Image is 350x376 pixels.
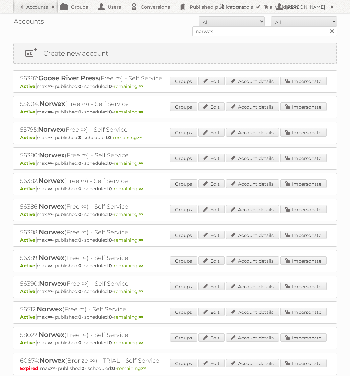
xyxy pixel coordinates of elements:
[78,212,82,217] strong: 0
[139,186,143,192] strong: ∞
[78,237,82,243] strong: 0
[20,109,37,115] span: Active
[20,160,37,166] span: Active
[20,74,250,83] h2: 56387: (Free ∞) - Self Service
[198,231,225,239] a: Edit
[48,186,52,192] strong: ∞
[82,365,85,371] strong: 0
[37,305,62,313] span: Norwex
[78,160,82,166] strong: 0
[280,205,327,213] a: Impersonate
[20,202,250,211] h2: 56386: (Free ∞) - Self Service
[20,356,250,365] h2: 60874: (Bronze ∞) - TRIAL - Self Service
[39,254,64,262] span: Norwex
[170,179,197,188] a: Groups
[51,365,55,371] strong: ∞
[78,135,81,140] strong: 3
[198,256,225,265] a: Edit
[142,365,146,371] strong: ∞
[20,314,330,320] p: max: - published: - scheduled: -
[280,359,327,367] a: Impersonate
[170,77,197,85] a: Groups
[226,333,279,342] a: Account details
[170,308,197,316] a: Groups
[108,135,111,140] strong: 0
[78,83,82,89] strong: 0
[114,314,143,320] span: remaining:
[109,109,112,115] strong: 0
[139,288,143,294] strong: ∞
[48,135,52,140] strong: ∞
[198,154,225,162] a: Edit
[20,151,250,160] h2: 56380: (Free ∞) - Self Service
[170,333,197,342] a: Groups
[20,263,330,269] p: max: - published: - scheduled: -
[48,83,52,89] strong: ∞
[109,288,112,294] strong: 0
[112,365,115,371] strong: 0
[198,179,225,188] a: Edit
[198,359,225,367] a: Edit
[170,282,197,290] a: Groups
[284,4,327,10] h2: [PERSON_NAME]
[48,314,52,320] strong: ∞
[114,212,143,217] span: remaining:
[114,186,143,192] span: remaining:
[280,231,327,239] a: Impersonate
[39,279,65,287] span: Norwex
[114,160,143,166] span: remaining:
[20,125,250,134] h2: 55795: (Free ∞) - Self Service
[78,340,82,346] strong: 0
[170,256,197,265] a: Groups
[38,177,64,185] span: Norwex
[114,83,143,89] span: remaining:
[114,340,143,346] span: remaining:
[226,231,279,239] a: Account details
[39,100,65,108] span: Norwex
[114,109,143,115] span: remaining:
[39,331,64,338] span: Norwex
[48,288,52,294] strong: ∞
[48,263,52,269] strong: ∞
[198,128,225,137] a: Edit
[20,186,330,192] p: max: - published: - scheduled: -
[26,4,48,10] h2: Accounts
[39,151,65,159] span: Norwex
[198,102,225,111] a: Edit
[20,237,330,243] p: max: - published: - scheduled: -
[20,263,37,269] span: Active
[139,83,143,89] strong: ∞
[20,288,37,294] span: Active
[109,83,112,89] strong: 0
[20,365,330,371] p: max: - published: - scheduled: -
[139,314,143,320] strong: ∞
[20,212,37,217] span: Active
[226,102,279,111] a: Account details
[20,237,37,243] span: Active
[198,77,225,85] a: Edit
[48,212,52,217] strong: ∞
[226,282,279,290] a: Account details
[109,340,112,346] strong: 0
[39,356,65,364] span: Norwex
[20,288,330,294] p: max: - published: - scheduled: -
[170,231,197,239] a: Groups
[280,282,327,290] a: Impersonate
[139,109,143,115] strong: ∞
[20,135,330,140] p: max: - published: - scheduled: -
[20,100,250,108] h2: 55604: (Free ∞) - Self Service
[170,205,197,213] a: Groups
[170,154,197,162] a: Groups
[280,333,327,342] a: Impersonate
[20,212,330,217] p: max: - published: - scheduled: -
[39,228,64,236] span: Norwex
[48,340,52,346] strong: ∞
[280,77,327,85] a: Impersonate
[20,365,40,371] span: Expired
[20,109,330,115] p: max: - published: - scheduled: -
[20,177,250,185] h2: 56382: (Free ∞) - Self Service
[78,288,82,294] strong: 0
[20,279,250,288] h2: 56390: (Free ∞) - Self Service
[114,237,143,243] span: remaining:
[114,263,143,269] span: remaining:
